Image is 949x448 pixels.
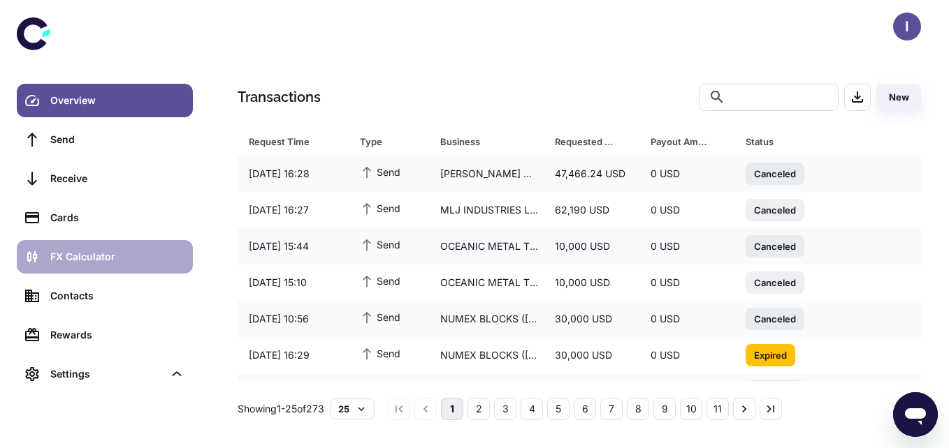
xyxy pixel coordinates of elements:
button: Go to page 9 [653,398,676,420]
div: Send [50,132,184,147]
span: Send [360,237,400,252]
span: Requested Amount [555,132,634,151]
button: I [893,13,921,40]
div: 0 USD [639,378,735,405]
button: Go to page 11 [707,398,729,420]
span: Send [360,200,400,216]
div: NUMEX BLOCKS ([GEOGRAPHIC_DATA]) PVT LTD [429,342,544,368]
div: 10,000 USD [544,233,639,260]
div: Type [360,132,405,151]
div: Requested Amount [555,132,616,151]
div: [DATE] 15:44 [238,233,349,260]
button: New [876,84,921,111]
div: NUMEX BLOCKS ([GEOGRAPHIC_DATA]) PVT LTD [429,378,544,405]
div: Request Time [249,132,325,151]
span: Canceled [746,202,804,216]
span: Status [746,132,863,151]
div: Receive [50,171,184,186]
div: 0 USD [639,160,735,187]
div: MLJ INDUSTRIES LIMITED [429,197,544,223]
div: [DATE] 16:29 [238,342,349,368]
a: Send [17,123,193,156]
div: 0 USD [639,197,735,223]
div: [DATE] 16:28 [238,160,349,187]
a: Contacts [17,279,193,313]
div: Status [746,132,845,151]
button: Go to page 10 [680,398,702,420]
span: Payout Amount [651,132,730,151]
button: Go to page 4 [521,398,543,420]
span: Send [360,164,400,179]
button: Go to page 5 [547,398,570,420]
button: Go to page 6 [574,398,596,420]
div: 0 USD [639,233,735,260]
button: Go to page 7 [600,398,623,420]
div: Cards [50,210,184,225]
div: NUMEX BLOCKS ([GEOGRAPHIC_DATA]) PVT LTD [429,306,544,332]
div: Settings [50,366,164,382]
span: Expired [746,348,795,361]
a: Receive [17,162,193,195]
span: Type [360,132,423,151]
a: Rewards [17,318,193,352]
a: FX Calculator [17,240,193,274]
button: Go to page 8 [627,398,649,420]
a: Overview [17,84,193,117]
button: Go to page 2 [468,398,490,420]
div: Contacts [50,288,184,304]
div: [DATE] 16:27 [238,197,349,223]
span: Send [360,309,400,324]
div: 10,000 USD [544,269,639,296]
span: Send [360,345,400,361]
p: Showing 1-25 of 273 [238,401,324,417]
span: Canceled [746,311,804,325]
span: Canceled [746,166,804,180]
div: [DATE] 10:56 [238,306,349,332]
div: 30,000 USD [544,378,639,405]
button: Go to last page [760,398,782,420]
div: 30,000 USD [544,342,639,368]
span: Request Time [249,132,343,151]
nav: pagination navigation [386,398,784,420]
button: Go to page 3 [494,398,516,420]
button: page 1 [441,398,463,420]
div: [DATE] 15:10 [238,269,349,296]
div: Settings [17,357,193,391]
span: Send [360,273,400,288]
div: OCEANIC METAL TRADING CO.,LTD [429,233,544,260]
div: FX Calculator [50,249,184,264]
div: 0 USD [639,269,735,296]
div: 0 USD [639,306,735,332]
div: [DATE] 16:07 [238,378,349,405]
div: Payout Amount [651,132,711,151]
h1: Transactions [238,87,321,107]
div: Rewards [50,327,184,343]
div: 0 USD [639,342,735,368]
iframe: Button to launch messaging window [893,392,938,437]
div: 62,190 USD [544,197,639,223]
div: 47,466.24 USD [544,160,639,187]
a: Cards [17,201,193,234]
div: OCEANIC METAL TRADING CO.,LTD [429,269,544,296]
button: Go to next page [733,398,755,420]
div: Overview [50,93,184,108]
button: 25 [330,398,375,419]
span: Canceled [746,239,804,253]
div: [PERSON_NAME] DENISSION ([GEOGRAPHIC_DATA]) PRIVATE LTD [429,160,544,187]
span: Canceled [746,275,804,289]
div: 30,000 USD [544,306,639,332]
